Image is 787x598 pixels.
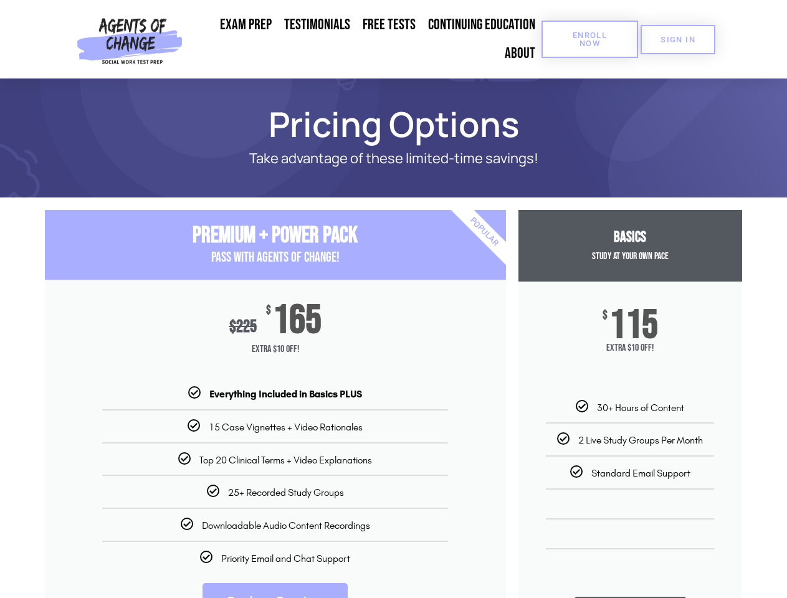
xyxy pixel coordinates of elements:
div: Popular [412,160,556,304]
span: Priority Email and Chat Support [221,553,350,564]
span: 2 Live Study Groups Per Month [578,434,703,446]
div: 225 [229,316,257,337]
h3: Premium + Power Pack [45,222,506,249]
span: PASS with AGENTS OF CHANGE! [211,249,340,266]
span: $ [229,316,236,337]
h3: Basics [518,229,742,247]
span: Top 20 Clinical Terms + Video Explanations [199,454,372,466]
span: Standard Email Support [591,467,690,479]
span: Extra $10 Off! [45,337,506,362]
span: 115 [609,310,658,342]
span: Downloadable Audio Content Recordings [202,520,370,531]
a: Free Tests [356,11,422,39]
nav: Menu [188,11,541,68]
span: $ [603,310,608,322]
h1: Pricing Options [39,110,749,138]
span: 30+ Hours of Content [597,402,684,414]
a: About [498,39,541,68]
a: SIGN IN [641,25,715,54]
a: Enroll Now [541,21,638,58]
a: Exam Prep [214,11,278,39]
span: Extra $10 Off! [534,342,727,354]
a: Testimonials [278,11,356,39]
b: Everything Included in Basics PLUS [209,388,362,400]
span: 15 Case Vignettes + Video Rationales [209,421,363,433]
span: Enroll Now [561,31,618,47]
span: Study at your Own Pace [592,250,669,262]
span: 165 [273,305,322,337]
span: 25+ Recorded Study Groups [228,486,344,498]
p: Take advantage of these limited-time savings! [88,151,699,166]
span: $ [266,305,271,317]
span: SIGN IN [661,36,695,44]
a: Continuing Education [422,11,541,39]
